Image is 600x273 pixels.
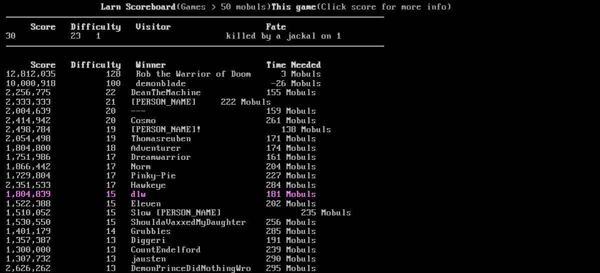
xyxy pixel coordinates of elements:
a: 2,498,784 19 [PERSON_NAME]! 138 Mobuls [6,125,332,135]
a: 2,054,498 19 Thomasreuben 171 Mobuls [6,134,317,144]
a: 1,804,839 15 dlw 181 Mobuls [6,189,317,199]
a: 1,510,052 15 Slow [PERSON_NAME] 235 Mobuls [6,208,352,218]
b: Score Difficulty Visitor Fate [31,22,286,32]
a: 2,351,533 17 Hawkeye 284 Mobuls [6,180,317,190]
a: 10,000,918 100 demonblade -26 Mobuls [6,79,322,89]
a: 12,812,035 128 Rob the Warrior of Doom 3 Mobuls [6,69,322,79]
a: 2,004,639 20 --- 159 Mobuls [6,106,317,116]
a: 2,256,775 22 DeanTheMachine 155 Mobuls [6,88,317,98]
a: 1,751,986 17 Dreamwarrior 161 Mobuls [6,152,317,162]
a: 1,522,388 15 Eleven 202 Mobuls [6,199,317,209]
a: 1,729,804 17 Pinky-Pie 227 Mobuls [6,171,317,181]
a: 1,804,800 18 Adventurer 174 Mobuls [6,143,317,153]
a: 1,530,550 15 ShouldaVaxxedMyDaughter 256 Mobuls [6,217,317,227]
a: 2,333,333 21 [PERSON_NAME] 222 Mobuls [6,97,271,107]
a: 1,300,000 13 CountEndelford 239 Mobuls [6,245,317,255]
b: This game [271,2,317,12]
b: Score Difficulty Winner Time Needed [31,60,322,70]
b: Larn Scoreboard [101,2,176,12]
a: 1,866,442 17 Norm 204 Mobuls [6,162,317,172]
a: 1,401,179 14 Grubbles 285 Mobuls [6,226,317,236]
larn: (Games > 50 mobuls) (Click score for more info) Click on a score for more information ---- Reload... [6,3,384,259]
a: 1,357,387 13 Diggeri 191 Mobuls [6,235,317,245]
a: 30 23 1 killed by a jackal on 1 [6,31,342,41]
a: 2,414,942 20 Cosmo 261 Mobuls [6,116,317,126]
a: 1,307,732 13 jausten 290 Mobuls [6,254,317,264]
